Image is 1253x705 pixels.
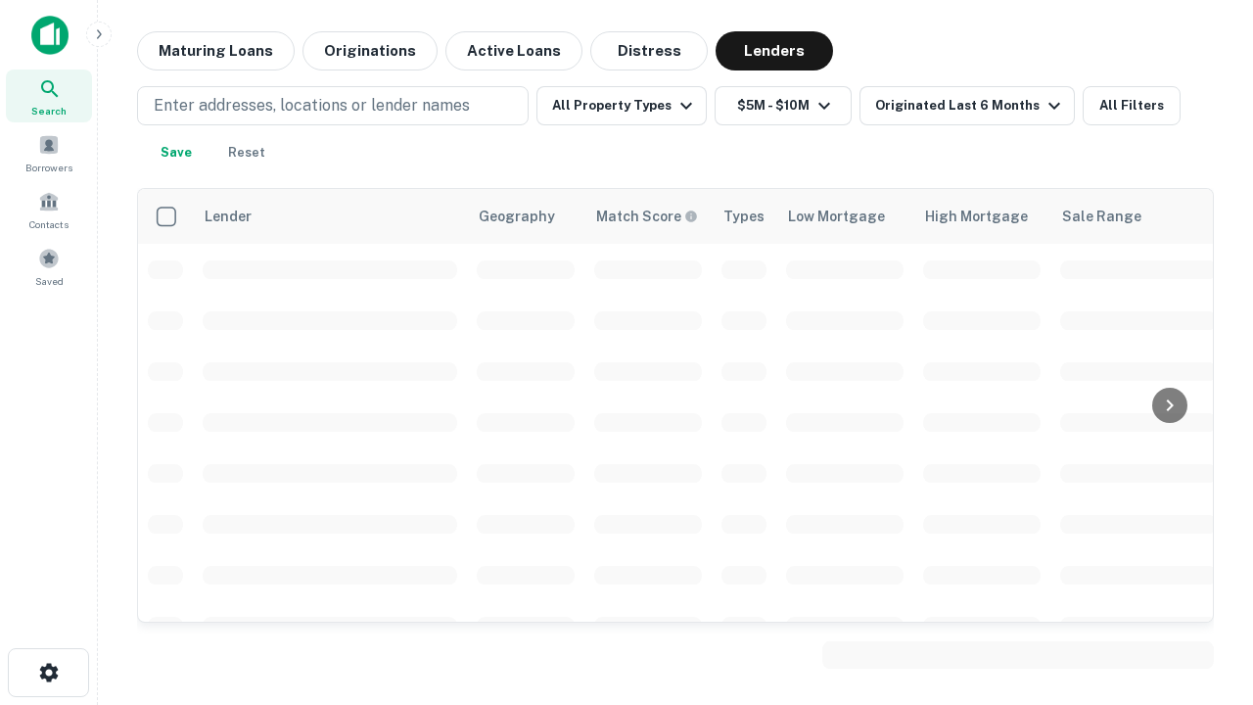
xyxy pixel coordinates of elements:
button: Save your search to get updates of matches that match your search criteria. [145,133,208,172]
img: capitalize-icon.png [31,16,69,55]
th: High Mortgage [913,189,1050,244]
a: Contacts [6,183,92,236]
div: Originated Last 6 Months [875,94,1066,117]
p: Enter addresses, locations or lender names [154,94,470,117]
div: Geography [479,205,555,228]
div: Capitalize uses an advanced AI algorithm to match your search with the best lender. The match sco... [596,206,698,227]
button: Originations [302,31,438,70]
a: Saved [6,240,92,293]
button: Maturing Loans [137,31,295,70]
button: $5M - $10M [715,86,852,125]
div: Types [723,205,765,228]
div: Lender [205,205,252,228]
button: Lenders [716,31,833,70]
iframe: Chat Widget [1155,486,1253,580]
th: Lender [193,189,467,244]
th: Capitalize uses an advanced AI algorithm to match your search with the best lender. The match sco... [584,189,712,244]
button: All Filters [1083,86,1181,125]
div: Sale Range [1062,205,1141,228]
th: Geography [467,189,584,244]
span: Borrowers [25,160,72,175]
button: Active Loans [445,31,582,70]
span: Search [31,103,67,118]
h6: Match Score [596,206,694,227]
button: Originated Last 6 Months [859,86,1075,125]
button: Enter addresses, locations or lender names [137,86,529,125]
button: Distress [590,31,708,70]
div: High Mortgage [925,205,1028,228]
a: Borrowers [6,126,92,179]
th: Types [712,189,776,244]
button: Reset [215,133,278,172]
button: All Property Types [536,86,707,125]
span: Contacts [29,216,69,232]
a: Search [6,70,92,122]
th: Sale Range [1050,189,1227,244]
th: Low Mortgage [776,189,913,244]
span: Saved [35,273,64,289]
div: Low Mortgage [788,205,885,228]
